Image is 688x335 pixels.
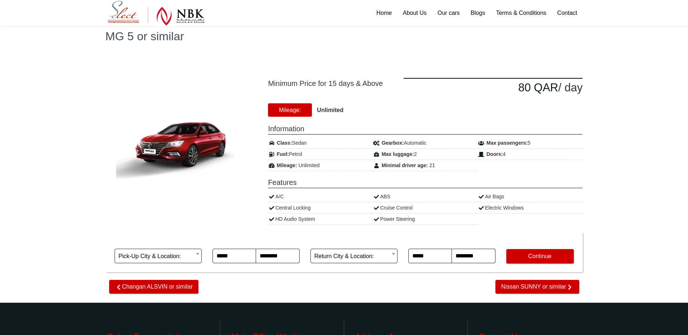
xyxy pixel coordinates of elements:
[478,137,582,149] div: 5
[382,151,414,157] strong: Max luggage:
[277,162,297,168] strong: Mileage:
[115,249,202,263] span: Pick-Up City & Location:
[495,280,579,294] a: Nissan SUNNY or similar
[106,30,583,42] h1: MG 5 or similar
[268,123,582,135] span: Information
[429,162,435,168] span: 21
[310,249,397,263] span: Return City & Location:
[382,162,428,168] strong: Minimal driver age:
[268,103,312,117] span: Mileage:
[112,101,250,190] img: MG 5 or similar
[277,140,292,146] strong: Class:
[408,236,495,249] span: Return Date
[506,249,574,264] button: Continue
[213,236,300,249] span: Pick-Up Date
[109,280,199,294] a: Changan ALSVIN or similar
[268,191,373,202] div: A/C
[486,140,528,146] strong: Max passengers:
[478,191,582,202] div: Air Bags
[268,137,373,149] div: Sedan
[373,191,478,202] div: ABS
[478,202,582,214] div: Electric Windows
[404,78,582,97] div: / day
[268,78,393,89] span: Minimum Price for 15 days & Above
[119,249,198,264] span: Pick-Up City & Location:
[382,140,404,146] strong: Gearbox:
[277,151,289,157] strong: Fuel:
[115,236,202,249] span: Pick-up Location
[268,202,373,214] div: Central Locking
[373,214,478,225] div: Power Steering
[317,107,343,113] strong: Unlimited
[107,1,205,26] img: Select Rent a Car
[373,149,478,160] div: 2
[310,236,397,249] span: Return Location
[298,162,320,168] span: Unlimited
[268,177,582,188] span: Features
[478,149,582,160] div: 4
[268,214,373,225] div: HD Audio System
[486,151,503,157] strong: Doors:
[314,249,394,264] span: Return City & Location:
[373,137,478,149] div: Automatic
[518,81,558,94] span: 80.00 QAR
[268,149,373,160] div: Petrol
[373,202,478,214] div: Cruise Control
